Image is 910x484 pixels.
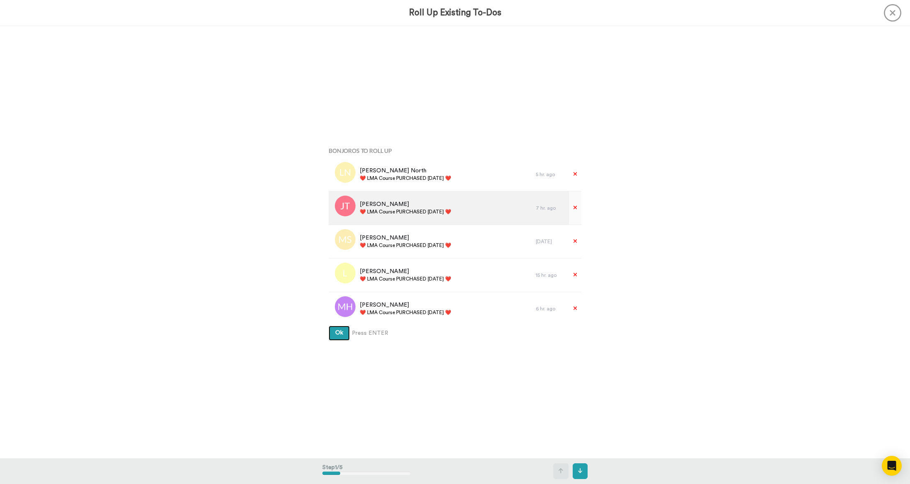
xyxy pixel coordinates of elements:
[360,200,451,208] span: [PERSON_NAME]
[360,301,451,309] span: [PERSON_NAME]
[409,8,501,17] h3: Roll Up Existing To-Dos
[322,459,411,483] div: Step 1 / 5
[360,242,451,249] span: ❤️️ LMA Course PURCHASED [DATE] ❤️️
[352,329,388,337] span: Press ENTER
[536,305,565,312] div: 6 hr. ago
[360,175,451,181] span: ❤️️ LMA Course PURCHASED [DATE] ❤️️
[329,326,350,341] button: Ok
[329,148,581,154] h4: Bonjoros To Roll Up
[360,167,451,175] span: [PERSON_NAME] North
[536,205,565,211] div: 7 hr. ago
[335,263,356,283] img: l.png
[536,272,565,278] div: 15 hr. ago
[335,229,356,250] img: ms.png
[335,162,356,183] img: ln.png
[335,196,356,216] img: jt.png
[882,456,902,476] div: Open Intercom Messenger
[360,309,451,316] span: ❤️️ LMA Course PURCHASED [DATE] ❤️️
[536,238,565,245] div: [DATE]
[360,276,451,282] span: ❤️️ LMA Course PURCHASED [DATE] ❤️️
[335,330,343,336] span: Ok
[360,208,451,215] span: ❤️️ LMA Course PURCHASED [DATE] ❤️️
[536,171,565,178] div: 5 hr. ago
[335,296,356,317] img: mh.png
[360,267,451,276] span: [PERSON_NAME]
[360,234,451,242] span: [PERSON_NAME]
